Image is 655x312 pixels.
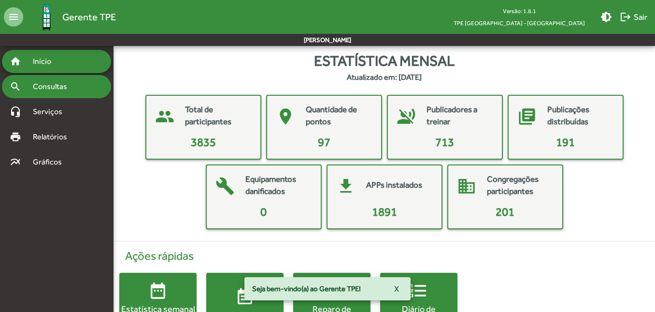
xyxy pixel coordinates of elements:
[10,106,21,118] mat-icon: headset_mic
[394,280,399,297] span: X
[386,280,407,297] button: X
[23,1,116,33] a: Gerente TPE
[314,50,455,72] span: Estatística mensal
[513,102,541,131] mat-icon: library_books
[148,281,168,300] mat-icon: date_range
[306,104,371,128] mat-card-title: Quantidade de pontos
[487,173,553,198] mat-card-title: Congregações participantes
[446,5,593,17] div: Versão: 1.8.1
[150,102,179,131] mat-icon: people
[119,249,649,263] h4: Ações rápidas
[435,135,454,149] span: 713
[372,205,397,218] span: 1891
[496,205,514,218] span: 201
[10,81,21,92] mat-icon: search
[600,11,612,23] mat-icon: brightness_medium
[31,1,62,33] img: Logo
[620,11,631,23] mat-icon: logout
[245,173,311,198] mat-card-title: Equipamentos danificados
[27,56,65,67] span: Início
[252,284,361,294] span: Seja bem-vindo(a) ao Gerente TPE!
[318,135,330,149] span: 97
[452,172,481,201] mat-icon: domain
[620,8,647,26] span: Sair
[4,7,23,27] mat-icon: menu
[331,172,360,201] mat-icon: get_app
[185,104,251,128] mat-card-title: Total de participantes
[27,106,75,118] span: Serviços
[347,72,422,83] strong: Atualizado em: [DATE]
[547,104,613,128] mat-card-title: Publicações distribuídas
[62,9,116,25] span: Gerente TPE
[27,81,80,92] span: Consultas
[211,172,240,201] mat-icon: build
[10,131,21,143] mat-icon: print
[27,131,80,143] span: Relatórios
[556,135,575,149] span: 191
[10,156,21,168] mat-icon: multiline_chart
[446,17,593,29] span: TPE [GEOGRAPHIC_DATA] - [GEOGRAPHIC_DATA]
[392,102,421,131] mat-icon: voice_over_off
[27,156,75,168] span: Gráficos
[366,179,422,192] mat-card-title: APPs instalados
[260,205,267,218] span: 0
[271,102,300,131] mat-icon: place
[10,56,21,67] mat-icon: home
[191,135,216,149] span: 3835
[616,8,651,26] button: Sair
[427,104,492,128] mat-card-title: Publicadores a treinar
